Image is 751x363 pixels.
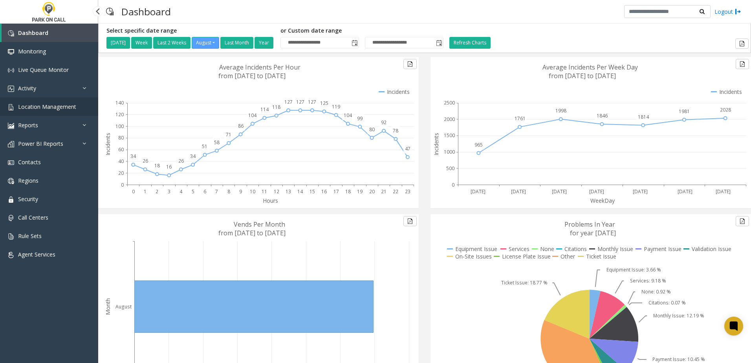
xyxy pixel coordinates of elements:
text: from [DATE] to [DATE] [218,71,286,80]
text: 500 [446,165,454,172]
text: 7 [215,188,218,195]
img: 'icon' [8,252,14,258]
span: Contacts [18,158,41,166]
text: 5 [192,188,194,195]
img: logout [735,7,741,16]
text: 118 [272,104,280,110]
text: 19 [357,188,363,195]
img: 'icon' [8,67,14,73]
text: [DATE] [589,188,604,195]
text: 104 [248,112,257,119]
span: Dashboard [18,29,48,37]
text: from [DATE] to [DATE] [218,229,286,237]
text: 26 [178,158,184,164]
span: Regions [18,177,38,184]
a: Dashboard [2,24,98,42]
h3: Dashboard [117,2,175,21]
text: [DATE] [471,188,485,195]
img: 'icon' [8,123,14,129]
text: 965 [474,141,483,148]
text: 86 [238,123,244,129]
button: Export to pdf [403,59,417,69]
text: 0 [452,181,454,188]
text: 16 [321,188,327,195]
text: 0 [132,188,135,195]
text: Month [104,298,112,315]
text: Ticket Issue: 18.77 % [501,279,548,286]
text: from [DATE] to [DATE] [549,71,616,80]
text: 13 [286,188,291,195]
span: Security [18,195,38,203]
span: Location Management [18,103,76,110]
h5: Select specific date range [106,27,275,34]
span: Agent Services [18,251,55,258]
a: Logout [714,7,741,16]
button: Refresh Charts [449,37,491,49]
img: 'icon' [8,141,14,147]
button: Export to pdf [735,38,749,49]
button: Last 2 Weeks [153,37,190,49]
text: 51 [202,143,207,150]
text: 34 [190,153,196,159]
text: 22 [393,188,398,195]
text: 2500 [444,99,455,106]
img: 'icon' [8,233,14,240]
span: Monitoring [18,48,46,55]
text: 20 [118,170,124,176]
span: Power BI Reports [18,140,63,147]
span: Call Centers [18,214,48,221]
button: [DATE] [106,37,130,49]
text: 71 [226,131,231,138]
text: 14 [297,188,303,195]
button: Export to pdf [403,216,417,226]
text: 2028 [720,106,731,113]
text: Services: 9.18 % [630,277,666,284]
text: 119 [332,103,340,110]
text: None: 0.92 % [641,288,671,295]
text: Citations: 0.07 % [648,299,686,306]
span: Live Queue Monitor [18,66,69,73]
text: 9 [239,188,242,195]
text: 104 [344,112,352,119]
text: 8 [227,188,230,195]
span: Reports [18,121,38,129]
text: 2 [156,188,158,195]
text: 127 [296,99,304,105]
button: Export to pdf [736,59,749,69]
text: Equipment Issue: 3.66 % [606,266,661,273]
text: WeekDay [590,197,615,204]
text: [DATE] [633,188,648,195]
button: Last Month [220,37,253,49]
img: 'icon' [8,104,14,110]
text: Vends Per Month [234,220,285,229]
text: 78 [393,127,398,134]
text: 1998 [555,107,566,114]
span: Activity [18,84,36,92]
text: 1814 [638,114,649,120]
text: 60 [118,146,124,153]
img: 'icon' [8,30,14,37]
text: Payment Issue: 10.45 % [652,356,705,363]
span: Toggle popup [434,37,443,48]
text: [DATE] [511,188,526,195]
text: August [115,303,132,310]
button: Week [131,37,152,49]
text: [DATE] [552,188,567,195]
text: 1981 [679,108,690,115]
text: 34 [130,153,136,159]
img: 'icon' [8,196,14,203]
text: Average Incidents Per Week Day [542,63,638,71]
img: 'icon' [8,49,14,55]
text: 15 [310,188,315,195]
text: 1846 [597,112,608,119]
text: 18 [154,162,160,169]
text: Problems In Year [564,220,615,229]
text: 1500 [444,132,455,139]
text: 140 [115,99,124,106]
text: 4 [180,188,183,195]
text: 2000 [444,116,455,123]
span: Toggle popup [350,37,359,48]
text: 80 [369,126,375,133]
text: for year [DATE] [570,229,616,237]
text: 11 [262,188,267,195]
